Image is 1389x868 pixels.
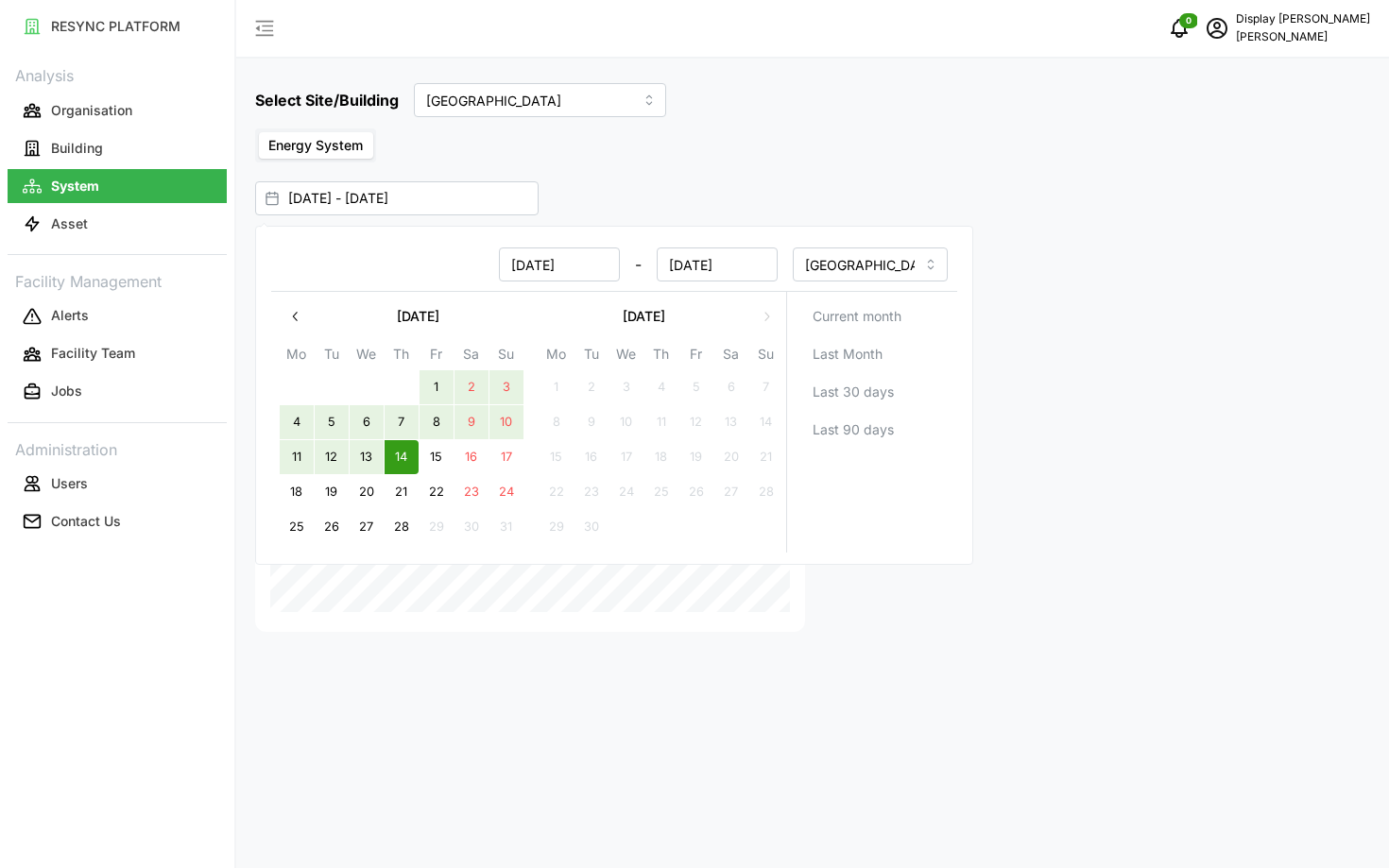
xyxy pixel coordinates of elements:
[574,510,609,544] button: 30 September 2025
[315,440,349,474] button: 12 August 2025
[8,467,227,501] button: Users
[1186,14,1192,27] span: 0
[714,370,748,404] button: 6 September 2025
[350,510,384,544] button: 27 August 2025
[540,405,574,439] button: 8 September 2025
[420,510,454,544] button: 29 August 2025
[315,475,349,509] button: 19 August 2025
[350,405,384,439] button: 6 August 2025
[315,510,349,544] button: 26 August 2025
[315,405,349,439] button: 5 August 2025
[679,475,713,509] button: 26 September 2025
[51,306,89,325] p: Alerts
[795,337,951,371] button: Last Month
[489,370,523,404] button: 3 August 2025
[350,440,384,474] button: 13 August 2025
[1198,9,1236,47] button: schedule
[8,504,227,538] button: Contact Us
[349,343,384,370] th: We
[51,101,132,120] p: Organisation
[795,375,951,409] button: Last 30 days
[748,343,783,370] th: Su
[714,405,748,439] button: 13 September 2025
[489,440,523,474] button: 17 August 2025
[609,343,643,370] th: We
[574,405,609,439] button: 9 September 2025
[51,17,180,36] p: RESYNC PLATFORM
[420,440,454,474] button: 15 August 2025
[540,440,574,474] button: 15 September 2025
[454,370,489,404] button: 2 August 2025
[813,414,894,446] span: Last 90 days
[8,373,227,411] a: Jobs
[749,370,783,404] button: 7 September 2025
[8,129,227,167] a: Building
[8,298,227,335] a: Alerts
[644,370,678,404] button: 4 September 2025
[8,60,227,88] p: Analysis
[609,405,643,439] button: 10 September 2025
[385,475,419,509] button: 21 August 2025
[420,475,454,509] button: 22 August 2025
[813,300,901,332] span: Current month
[8,205,227,243] a: Asset
[679,440,713,474] button: 19 September 2025
[51,139,103,158] p: Building
[539,343,574,370] th: Mo
[713,343,748,370] th: Sa
[679,370,713,404] button: 5 September 2025
[813,338,883,370] span: Last Month
[314,343,349,370] th: Tu
[385,440,419,474] button: 14 August 2025
[385,510,419,544] button: 28 August 2025
[454,343,489,370] th: Sa
[8,169,227,203] button: System
[350,475,384,509] button: 20 August 2025
[8,94,227,128] button: Organisation
[8,8,227,45] a: RESYNC PLATFORM
[644,475,678,509] button: 25 September 2025
[489,475,523,509] button: 24 August 2025
[51,512,121,531] p: Contact Us
[281,247,778,281] div: -
[420,405,454,439] button: 8 August 2025
[8,207,227,241] button: Asset
[8,167,227,205] a: System
[714,440,748,474] button: 20 September 2025
[280,475,314,509] button: 18 August 2025
[454,475,489,509] button: 23 August 2025
[540,510,574,544] button: 29 September 2025
[489,343,523,370] th: Su
[574,343,609,370] th: Tu
[574,370,609,404] button: 2 September 2025
[609,440,643,474] button: 17 September 2025
[384,343,419,370] th: Th
[454,510,489,544] button: 30 August 2025
[8,92,227,129] a: Organisation
[1236,28,1370,46] p: [PERSON_NAME]
[749,440,783,474] button: 21 September 2025
[609,475,643,509] button: 24 September 2025
[539,299,749,333] button: [DATE]
[280,405,314,439] button: 4 August 2025
[714,475,748,509] button: 27 September 2025
[420,370,454,404] button: 1 August 2025
[749,475,783,509] button: 28 September 2025
[280,440,314,474] button: 11 August 2025
[8,465,227,502] a: Users
[255,89,399,111] h5: Select Site/Building
[540,475,574,509] button: 22 September 2025
[679,405,713,439] button: 12 September 2025
[8,502,227,540] a: Contact Us
[280,510,314,544] button: 25 August 2025
[454,440,489,474] button: 16 August 2025
[51,214,88,233] p: Asset
[1160,9,1198,47] button: notifications
[279,343,314,370] th: Mo
[644,405,678,439] button: 11 September 2025
[813,376,894,408] span: Last 30 days
[574,475,609,509] button: 23 September 2025
[644,440,678,474] button: 18 September 2025
[419,343,454,370] th: Fr
[795,299,951,333] button: Current month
